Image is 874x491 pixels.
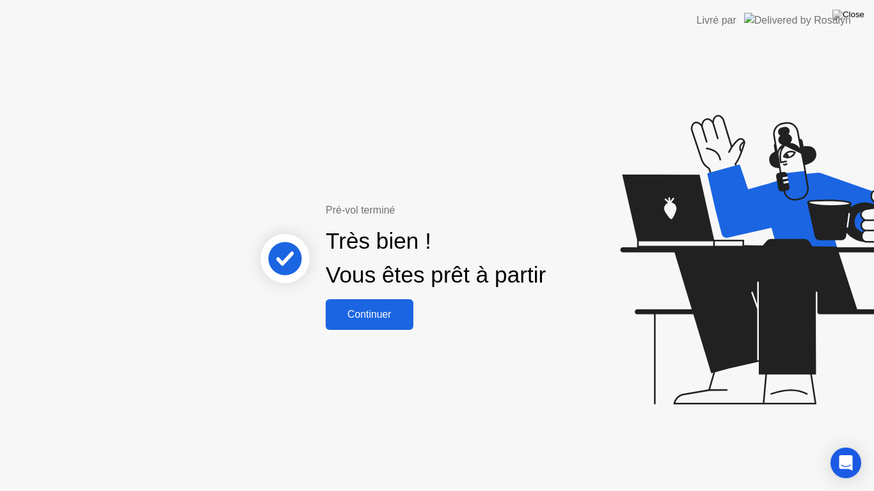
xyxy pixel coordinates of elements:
[330,309,409,320] div: Continuer
[326,203,590,218] div: Pré-vol terminé
[697,13,736,28] div: Livré par
[326,299,413,330] button: Continuer
[326,224,546,292] div: Très bien ! Vous êtes prêt à partir
[744,13,851,27] img: Delivered by Rosalyn
[832,10,864,20] img: Close
[830,448,861,478] div: Open Intercom Messenger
